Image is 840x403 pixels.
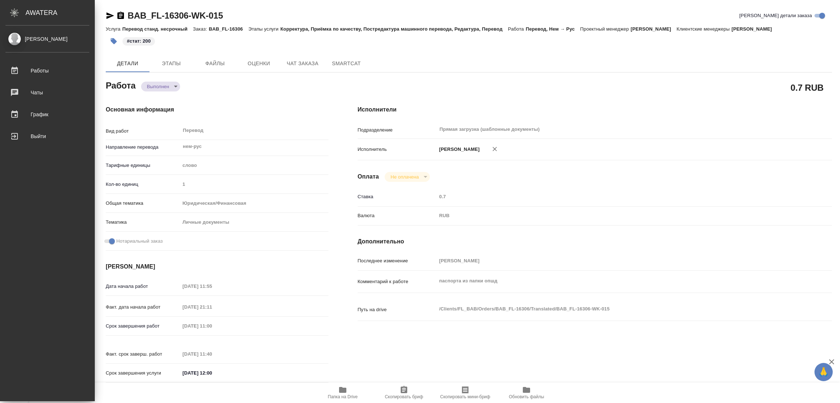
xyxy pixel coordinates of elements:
a: График [2,105,93,124]
p: Факт. срок заверш. работ [106,351,180,358]
span: Детали [110,59,145,68]
p: Заказ: [193,26,209,32]
div: слово [180,159,328,172]
h4: Исполнители [358,105,832,114]
p: [PERSON_NAME] [631,26,677,32]
span: Скопировать мини-бриф [440,394,490,399]
p: Срок завершения работ [106,322,180,330]
p: [PERSON_NAME] [731,26,777,32]
p: Комментарий к работе [358,278,437,285]
textarea: /Clients/FL_BAB/Orders/BAB_FL-16306/Translated/BAB_FL-16306-WK-015 [437,303,793,315]
input: Пустое поле [437,255,793,266]
p: Ставка [358,193,437,200]
input: Пустое поле [180,179,328,189]
button: Скопировать мини-бриф [435,383,496,403]
span: Обновить файлы [509,394,544,399]
button: Обновить файлы [496,383,557,403]
span: Этапы [154,59,189,68]
button: Удалить исполнителя [487,141,503,157]
a: Работы [2,62,93,80]
p: Валюта [358,212,437,219]
button: Скопировать бриф [373,383,435,403]
p: [PERSON_NAME] [437,146,480,153]
input: Пустое поле [180,302,244,312]
p: Общая тематика [106,200,180,207]
a: Чаты [2,83,93,102]
div: Юридическая/Финансовая [180,197,328,210]
p: Перевод станд. несрочный [122,26,193,32]
button: Папка на Drive [312,383,373,403]
span: Файлы [198,59,233,68]
p: BAB_FL-16306 [209,26,248,32]
p: #стат: 200 [127,38,151,45]
p: Последнее изменение [358,257,437,265]
div: Выйти [5,131,89,142]
p: Исполнитель [358,146,437,153]
div: [PERSON_NAME] [5,35,89,43]
div: RUB [437,210,793,222]
span: Оценки [241,59,276,68]
p: Подразделение [358,126,437,134]
a: Выйти [2,127,93,145]
p: Срок завершения услуги [106,369,180,377]
input: Пустое поле [180,349,244,359]
span: SmartCat [329,59,364,68]
input: ✎ Введи что-нибудь [180,368,244,378]
h2: Работа [106,78,136,91]
button: Добавить тэг [106,33,122,49]
a: BAB_FL-16306-WK-015 [128,11,223,20]
button: Скопировать ссылку [116,11,125,20]
div: AWATERA [26,5,95,20]
p: Вид работ [106,128,180,135]
h4: [PERSON_NAME] [106,262,328,271]
p: Корректура, Приёмка по качеству, Постредактура машинного перевода, Редактура, Перевод [280,26,508,32]
h4: Основная информация [106,105,328,114]
p: Работа [508,26,526,32]
p: Дата начала работ [106,283,180,290]
p: Проектный менеджер [580,26,630,32]
div: Чаты [5,87,89,98]
button: 🙏 [814,363,833,381]
span: Нотариальный заказ [116,238,163,245]
h2: 0.7 RUB [790,81,824,94]
p: Факт. дата начала работ [106,304,180,311]
button: Скопировать ссылку для ЯМессенджера [106,11,114,20]
button: Не оплачена [388,174,421,180]
input: Пустое поле [180,321,244,331]
span: 🙏 [817,364,830,380]
p: Этапы услуги [248,26,280,32]
div: Работы [5,65,89,76]
button: Выполнен [145,83,171,90]
p: Клиентские менеджеры [677,26,732,32]
div: Выполнен [385,172,429,182]
h4: Дополнительно [358,237,832,246]
input: Пустое поле [437,191,793,202]
div: Личные документы [180,216,328,228]
textarea: паспорта из папки опшд [437,275,793,287]
p: Кол-во единиц [106,181,180,188]
span: Папка на Drive [328,394,358,399]
p: Услуга [106,26,122,32]
p: Тарифные единицы [106,162,180,169]
span: Чат заказа [285,59,320,68]
p: Тематика [106,219,180,226]
div: График [5,109,89,120]
span: [PERSON_NAME] детали заказа [739,12,812,19]
span: Скопировать бриф [385,394,423,399]
p: Перевод, Нем → Рус [526,26,580,32]
input: Пустое поле [180,281,244,292]
span: стат: 200 [122,38,156,44]
p: Путь на drive [358,306,437,313]
h4: Оплата [358,172,379,181]
p: Направление перевода [106,144,180,151]
div: Выполнен [141,82,180,91]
